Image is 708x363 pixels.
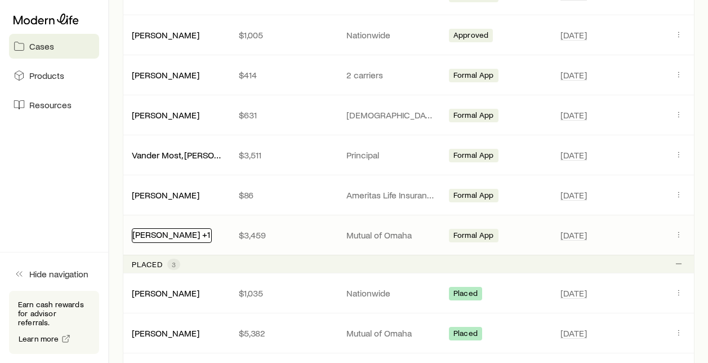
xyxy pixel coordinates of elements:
[346,189,435,201] p: Ameritas Life Insurance Corp. (Ameritas)
[560,327,587,339] span: [DATE]
[132,327,199,338] a: [PERSON_NAME]
[132,228,212,243] div: [PERSON_NAME] +1
[29,268,88,280] span: Hide navigation
[132,109,199,121] div: [PERSON_NAME]
[29,70,64,81] span: Products
[132,189,199,200] a: [PERSON_NAME]
[9,262,99,286] button: Hide navigation
[453,150,494,162] span: Formal App
[560,69,587,81] span: [DATE]
[132,109,199,120] a: [PERSON_NAME]
[239,287,328,299] p: $1,035
[172,260,176,269] span: 3
[346,327,435,339] p: Mutual of Omaha
[132,327,199,339] div: [PERSON_NAME]
[9,63,99,88] a: Products
[560,287,587,299] span: [DATE]
[560,229,587,241] span: [DATE]
[453,30,488,42] span: Approved
[239,149,328,161] p: $3,511
[346,29,435,41] p: Nationwide
[346,109,435,121] p: [DEMOGRAPHIC_DATA] General
[132,29,199,40] a: [PERSON_NAME]
[239,69,328,81] p: $414
[18,300,90,327] p: Earn cash rewards for advisor referrals.
[239,327,328,339] p: $5,382
[453,191,494,202] span: Formal App
[560,189,587,201] span: [DATE]
[453,289,478,300] span: Placed
[346,287,435,299] p: Nationwide
[560,149,587,161] span: [DATE]
[132,229,210,240] a: [PERSON_NAME] +1
[132,29,199,41] div: [PERSON_NAME]
[453,329,478,340] span: Placed
[132,149,221,161] div: Vander Most, [PERSON_NAME]
[29,41,54,52] span: Cases
[9,34,99,59] a: Cases
[346,69,435,81] p: 2 carriers
[132,149,252,160] a: Vander Most, [PERSON_NAME]
[132,287,199,299] div: [PERSON_NAME]
[346,229,435,241] p: Mutual of Omaha
[29,99,72,110] span: Resources
[239,189,328,201] p: $86
[453,231,494,242] span: Formal App
[239,109,328,121] p: $631
[9,291,99,354] div: Earn cash rewards for advisor referrals.Learn more
[9,92,99,117] a: Resources
[132,189,199,201] div: [PERSON_NAME]
[560,109,587,121] span: [DATE]
[239,229,328,241] p: $3,459
[132,69,199,81] div: [PERSON_NAME]
[239,29,328,41] p: $1,005
[19,335,59,343] span: Learn more
[132,287,199,298] a: [PERSON_NAME]
[132,69,199,80] a: [PERSON_NAME]
[346,149,435,161] p: Principal
[453,110,494,122] span: Formal App
[560,29,587,41] span: [DATE]
[132,260,163,269] p: Placed
[453,70,494,82] span: Formal App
